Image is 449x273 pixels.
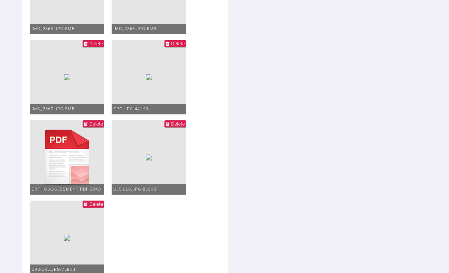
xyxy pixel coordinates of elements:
img: pdf.de61447c.png [30,120,104,195]
span: IMG_2366.JPG - 5MB [113,26,157,31]
span: UL5-LL8.jpg - 833KB [113,187,157,192]
img: f0b4d3b8-b2c8-434e-81de-9dc24c28fb30 [64,74,70,80]
span: IMG_2367.JPG - 5MB [32,107,75,111]
img: 1a1cbe46-c532-4472-a34a-beb324d1f2da [146,155,152,160]
span: Delete [171,121,185,127]
span: Delete [89,201,103,207]
span: Delete [89,41,103,46]
img: 98066f91-f4fd-4859-ab8a-675110132c1a [146,74,152,80]
img: 66193201-4602-4fb0-9f5c-40880d9f9878 [64,235,70,241]
span: Delete [171,41,185,46]
span: IMG_2365.JPG - 5MB [32,26,75,31]
span: ortho assessment.pdf - 39KB [32,187,101,192]
span: OPG.jpg - 441KB [113,107,148,111]
span: UR8-LR5.jpg - 758KB [32,267,76,272]
span: Delete [89,121,103,127]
